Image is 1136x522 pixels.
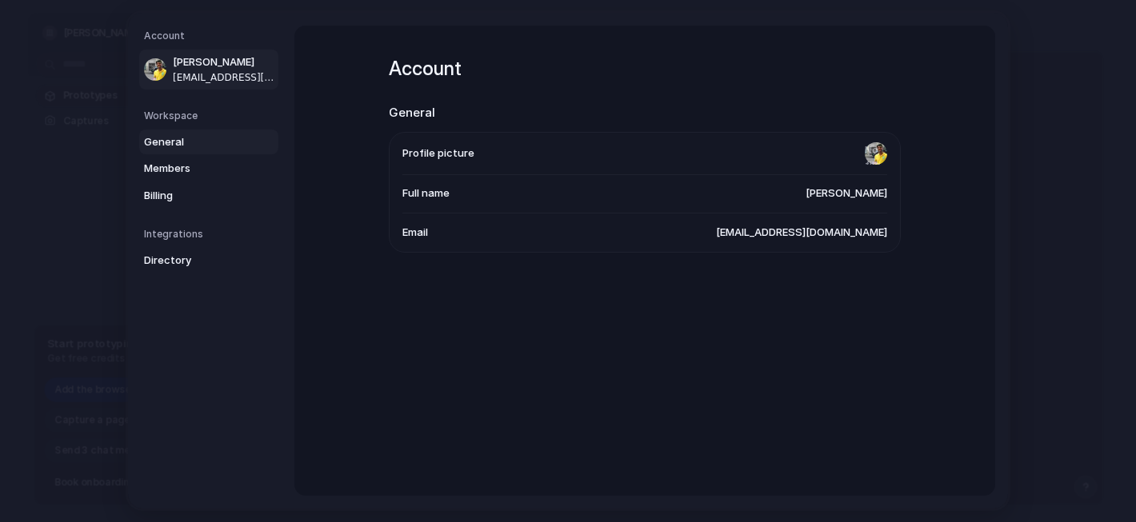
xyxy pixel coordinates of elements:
span: Directory [144,253,246,269]
span: [PERSON_NAME] [806,186,887,202]
h2: General [389,104,901,122]
span: [EMAIL_ADDRESS][DOMAIN_NAME] [716,225,887,241]
span: Profile picture [402,145,474,161]
span: Email [402,225,428,241]
a: Billing [139,183,278,209]
span: Members [144,161,246,177]
span: Billing [144,188,246,204]
a: Members [139,156,278,181]
h5: Integrations [144,227,278,241]
span: Full name [402,186,450,202]
a: [PERSON_NAME][EMAIL_ADDRESS][DOMAIN_NAME] [139,50,278,90]
span: [EMAIL_ADDRESS][DOMAIN_NAME] [173,70,275,85]
a: General [139,130,278,155]
h5: Workspace [144,109,278,123]
span: General [144,134,246,150]
a: Directory [139,248,278,273]
h1: Account [389,54,901,83]
span: [PERSON_NAME] [173,54,275,70]
h5: Account [144,29,278,43]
